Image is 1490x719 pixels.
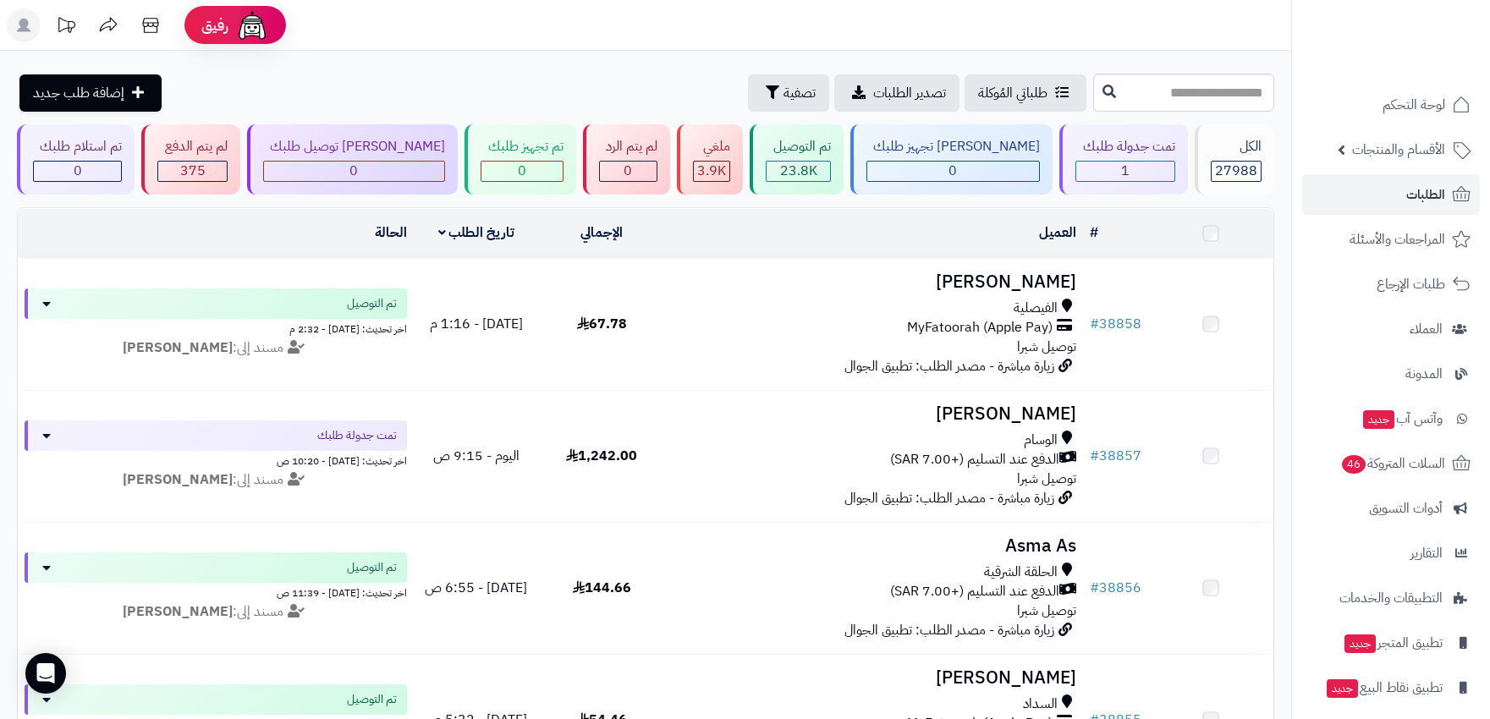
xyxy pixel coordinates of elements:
span: 23.8K [780,161,817,181]
span: إضافة طلب جديد [33,83,124,103]
span: # [1090,578,1099,598]
span: تم التوصيل [347,295,397,312]
span: السداد [1023,694,1058,714]
a: تحديثات المنصة [45,8,87,47]
span: 3.9K [697,161,726,181]
div: 0 [264,162,444,181]
a: تصدير الطلبات [834,74,959,112]
span: الحلقة الشرقية [984,563,1058,582]
a: إضافة طلب جديد [19,74,162,112]
div: 23757 [767,162,829,181]
span: # [1090,446,1099,466]
span: لوحة التحكم [1383,93,1445,117]
div: تم استلام طلبك [33,137,122,156]
a: الطلبات [1302,174,1480,215]
span: الفيصلية [1014,299,1058,318]
span: 1,242.00 [566,446,637,466]
div: 375 [158,162,226,181]
span: توصيل شبرا [1017,469,1076,489]
span: السلات المتروكة [1340,452,1445,475]
img: ai-face.png [235,8,269,42]
span: جديد [1327,679,1358,698]
div: 0 [867,162,1039,181]
div: [PERSON_NAME] تجهيز طلبك [866,137,1040,156]
a: أدوات التسويق [1302,488,1480,529]
span: رفيق [201,15,228,36]
span: تصفية [783,83,816,103]
span: 1 [1121,161,1130,181]
span: جديد [1363,410,1394,429]
span: 0 [74,161,82,181]
a: لوحة التحكم [1302,85,1480,125]
span: أدوات التسويق [1369,497,1443,520]
div: اخر تحديث: [DATE] - 2:32 م [25,319,407,337]
img: logo-2.png [1375,30,1474,66]
h3: [PERSON_NAME] [671,404,1075,424]
span: العملاء [1410,317,1443,341]
a: تم استلام طلبك 0 [14,124,138,195]
div: 3855 [694,162,729,181]
a: تاريخ الطلب [438,222,515,243]
div: Open Intercom Messenger [25,653,66,694]
div: مسند إلى: [12,338,420,358]
span: # [1090,314,1099,334]
span: 375 [180,161,206,181]
a: #38858 [1090,314,1141,334]
span: MyFatoorah (Apple Pay) [907,318,1053,338]
span: تطبيق المتجر [1343,631,1443,655]
span: الدفع عند التسليم (+7.00 SAR) [890,450,1059,469]
span: 0 [349,161,358,181]
a: الكل27988 [1191,124,1278,195]
span: 46 [1341,454,1366,474]
a: الحالة [375,222,407,243]
span: زيارة مباشرة - مصدر الطلب: تطبيق الجوال [844,356,1054,376]
span: زيارة مباشرة - مصدر الطلب: تطبيق الجوال [844,620,1054,640]
div: تمت جدولة طلبك [1075,137,1174,156]
a: المدونة [1302,354,1480,394]
div: الكل [1211,137,1262,156]
a: [PERSON_NAME] توصيل طلبك 0 [244,124,461,195]
div: لم يتم الدفع [157,137,227,156]
span: الأقسام والمنتجات [1352,138,1445,162]
a: المراجعات والأسئلة [1302,219,1480,260]
span: الوسام [1024,431,1058,450]
div: تم تجهيز طلبك [481,137,563,156]
span: طلبات الإرجاع [1377,272,1445,296]
span: الدفع عند التسليم (+7.00 SAR) [890,582,1059,601]
h3: [PERSON_NAME] [671,272,1075,292]
div: اخر تحديث: [DATE] - 10:20 ص [25,451,407,469]
a: لم يتم الرد 0 [580,124,674,195]
span: 0 [948,161,957,181]
div: مسند إلى: [12,470,420,490]
div: 0 [34,162,121,181]
a: #38856 [1090,578,1141,598]
span: توصيل شبرا [1017,601,1076,621]
a: التقارير [1302,533,1480,574]
span: تم التوصيل [347,691,397,708]
a: السلات المتروكة46 [1302,443,1480,484]
div: 1 [1076,162,1174,181]
strong: [PERSON_NAME] [123,469,233,490]
a: وآتس آبجديد [1302,398,1480,439]
span: جديد [1344,634,1376,653]
a: طلباتي المُوكلة [965,74,1086,112]
div: تم التوصيل [766,137,830,156]
div: 0 [481,162,562,181]
span: وآتس آب [1361,407,1443,431]
div: ملغي [693,137,730,156]
span: المراجعات والأسئلة [1350,228,1445,251]
strong: [PERSON_NAME] [123,601,233,622]
strong: [PERSON_NAME] [123,338,233,358]
span: زيارة مباشرة - مصدر الطلب: تطبيق الجوال [844,488,1054,508]
span: تم التوصيل [347,559,397,576]
a: تم تجهيز طلبك 0 [461,124,579,195]
a: تطبيق المتجرجديد [1302,623,1480,663]
span: تصدير الطلبات [873,83,946,103]
a: العميل [1039,222,1076,243]
div: اخر تحديث: [DATE] - 11:39 ص [25,583,407,601]
a: طلبات الإرجاع [1302,264,1480,305]
a: # [1090,222,1098,243]
a: العملاء [1302,309,1480,349]
span: 27988 [1215,161,1257,181]
span: الطلبات [1406,183,1445,206]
